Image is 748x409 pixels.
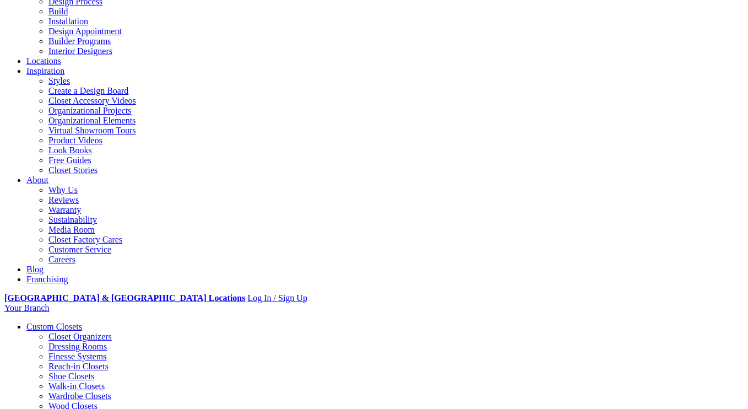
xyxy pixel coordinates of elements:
a: Your Branch [4,303,49,313]
a: Dressing Rooms [48,342,107,351]
a: Warranty [48,205,81,214]
a: Virtual Showroom Tours [48,126,136,135]
a: Design Appointment [48,26,122,36]
a: Interior Designers [48,46,112,56]
a: Media Room [48,225,95,234]
a: Closet Stories [48,165,97,175]
a: Careers [48,255,75,264]
a: Closet Factory Cares [48,235,122,244]
a: Closet Organizers [48,332,112,341]
a: Installation [48,17,88,26]
a: Log In / Sign Up [247,293,307,303]
a: About [26,175,48,185]
a: Franchising [26,275,68,284]
a: Finesse Systems [48,352,106,361]
a: Create a Design Board [48,86,128,95]
a: Free Guides [48,155,91,165]
a: Styles [48,76,70,85]
a: Shoe Closets [48,372,94,381]
a: Organizational Elements [48,116,135,125]
a: Closet Accessory Videos [48,96,136,105]
a: Reviews [48,195,79,204]
a: Locations [26,56,61,66]
a: Customer Service [48,245,111,254]
a: Reach-in Closets [48,362,109,371]
a: Why Us [48,185,78,195]
a: Custom Closets [26,322,82,331]
a: Sustainability [48,215,97,224]
a: Walk-in Closets [48,381,105,391]
a: Builder Programs [48,36,111,46]
a: [GEOGRAPHIC_DATA] & [GEOGRAPHIC_DATA] Locations [4,293,245,303]
a: Look Books [48,146,92,155]
a: Inspiration [26,66,64,76]
a: Product Videos [48,136,102,145]
a: Build [48,7,68,16]
a: Organizational Projects [48,106,131,115]
a: Blog [26,265,44,274]
a: Wardrobe Closets [48,391,111,401]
